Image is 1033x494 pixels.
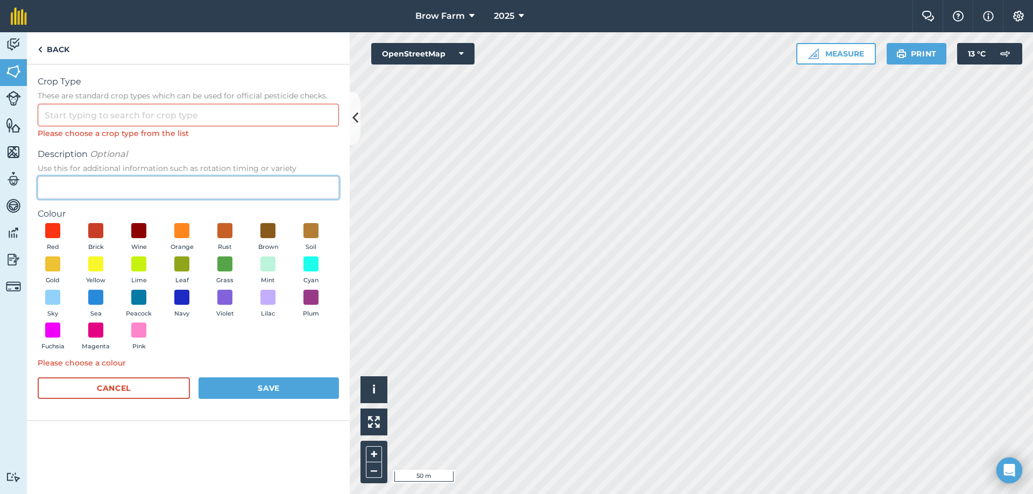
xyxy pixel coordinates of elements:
button: Pink [124,323,154,352]
span: Red [47,242,59,252]
button: Measure [796,43,876,65]
button: Brick [81,223,111,252]
button: Violet [210,290,240,319]
button: – [366,462,382,478]
span: Violet [216,309,234,319]
img: svg+xml;base64,PD94bWwgdmVyc2lvbj0iMS4wIiBlbmNvZGluZz0idXRmLTgiPz4KPCEtLSBHZW5lcmF0b3I6IEFkb2JlIE... [6,37,21,53]
span: Brick [88,242,104,252]
div: Please choose a crop type from the list [38,127,339,139]
span: Lime [131,276,147,285]
span: Cyan [303,276,319,285]
img: svg+xml;base64,PD94bWwgdmVyc2lvbj0iMS4wIiBlbmNvZGluZz0idXRmLTgiPz4KPCEtLSBHZW5lcmF0b3I6IEFkb2JlIE... [6,171,21,187]
button: Mint [253,256,283,285]
label: Colour [38,207,339,220]
img: Four arrows, one pointing top left, one top right, one bottom right and the last bottom left [368,416,380,428]
img: svg+xml;base64,PHN2ZyB4bWxucz0iaHR0cDovL3d3dy53My5vcmcvMjAwMC9zdmciIHdpZHRoPSI1NiIgaGVpZ2h0PSI2MC... [6,144,21,160]
button: Leaf [167,256,197,285]
img: svg+xml;base64,PHN2ZyB4bWxucz0iaHR0cDovL3d3dy53My5vcmcvMjAwMC9zdmciIHdpZHRoPSIxOSIgaGVpZ2h0PSIyNC... [896,47,907,60]
img: Ruler icon [808,48,819,59]
button: Lilac [253,290,283,319]
img: svg+xml;base64,PD94bWwgdmVyc2lvbj0iMS4wIiBlbmNvZGluZz0idXRmLTgiPz4KPCEtLSBHZW5lcmF0b3I6IEFkb2JlIE... [6,252,21,268]
span: Mint [261,276,275,285]
span: Peacock [126,309,152,319]
button: 13 °C [957,43,1022,65]
button: Yellow [81,256,111,285]
img: svg+xml;base64,PHN2ZyB4bWxucz0iaHR0cDovL3d3dy53My5vcmcvMjAwMC9zdmciIHdpZHRoPSI1NiIgaGVpZ2h0PSI2MC... [6,63,21,80]
button: + [366,446,382,462]
span: Grass [216,276,234,285]
button: Rust [210,223,240,252]
button: Save [199,377,339,399]
span: Crop Type [38,75,339,88]
button: Navy [167,290,197,319]
span: 13 ° C [968,43,986,65]
img: fieldmargin Logo [11,8,27,25]
span: Sea [90,309,102,319]
span: Pink [132,342,146,352]
img: svg+xml;base64,PD94bWwgdmVyc2lvbj0iMS4wIiBlbmNvZGluZz0idXRmLTgiPz4KPCEtLSBHZW5lcmF0b3I6IEFkb2JlIE... [6,225,21,241]
input: Start typing to search for crop type [38,104,339,126]
button: Sea [81,290,111,319]
button: Magenta [81,323,111,352]
span: Brown [258,242,278,252]
span: Description [38,148,339,161]
img: svg+xml;base64,PD94bWwgdmVyc2lvbj0iMS4wIiBlbmNvZGluZz0idXRmLTgiPz4KPCEtLSBHZW5lcmF0b3I6IEFkb2JlIE... [6,198,21,214]
button: Print [887,43,947,65]
span: Plum [303,309,319,319]
div: Open Intercom Messenger [996,457,1022,483]
span: These are standard crop types which can be used for official pesticide checks. [38,90,339,101]
span: Soil [306,242,316,252]
span: Fuchsia [41,342,65,352]
button: Orange [167,223,197,252]
button: Gold [38,256,68,285]
button: Red [38,223,68,252]
span: Brow Farm [415,10,465,23]
img: svg+xml;base64,PD94bWwgdmVyc2lvbj0iMS4wIiBlbmNvZGluZz0idXRmLTgiPz4KPCEtLSBHZW5lcmF0b3I6IEFkb2JlIE... [994,43,1016,65]
span: Yellow [86,276,105,285]
button: i [360,376,387,403]
button: Wine [124,223,154,252]
span: Magenta [82,342,110,352]
img: svg+xml;base64,PD94bWwgdmVyc2lvbj0iMS4wIiBlbmNvZGluZz0idXRmLTgiPz4KPCEtLSBHZW5lcmF0b3I6IEFkb2JlIE... [6,472,21,482]
span: Sky [47,309,58,319]
span: Leaf [175,276,189,285]
img: svg+xml;base64,PHN2ZyB4bWxucz0iaHR0cDovL3d3dy53My5vcmcvMjAwMC9zdmciIHdpZHRoPSI5IiBoZWlnaHQ9IjI0Ii... [38,43,43,56]
img: A cog icon [1012,11,1025,22]
img: svg+xml;base64,PHN2ZyB4bWxucz0iaHR0cDovL3d3dy53My5vcmcvMjAwMC9zdmciIHdpZHRoPSIxNyIgaGVpZ2h0PSIxNy... [983,10,994,23]
button: Cyan [296,256,326,285]
img: A question mark icon [952,11,965,22]
img: svg+xml;base64,PD94bWwgdmVyc2lvbj0iMS4wIiBlbmNvZGluZz0idXRmLTgiPz4KPCEtLSBHZW5lcmF0b3I6IEFkb2JlIE... [6,91,21,106]
button: Sky [38,290,68,319]
img: Two speech bubbles overlapping with the left bubble in the forefront [922,11,935,22]
button: Fuchsia [38,323,68,352]
span: Rust [218,242,232,252]
button: Cancel [38,377,190,399]
button: Brown [253,223,283,252]
em: Optional [90,149,128,159]
a: Back [27,32,80,64]
button: Grass [210,256,240,285]
span: 2025 [494,10,514,23]
div: Please choose a colour [38,357,339,369]
span: Lilac [261,309,275,319]
span: Gold [46,276,60,285]
span: Wine [131,242,147,252]
button: Plum [296,290,326,319]
button: Soil [296,223,326,252]
button: Peacock [124,290,154,319]
span: Use this for additional information such as rotation timing or variety [38,163,339,174]
span: i [372,383,376,396]
button: Lime [124,256,154,285]
span: Orange [171,242,194,252]
span: Navy [174,309,189,319]
button: OpenStreetMap [371,43,475,65]
img: svg+xml;base64,PD94bWwgdmVyc2lvbj0iMS4wIiBlbmNvZGluZz0idXRmLTgiPz4KPCEtLSBHZW5lcmF0b3I6IEFkb2JlIE... [6,279,21,294]
img: svg+xml;base64,PHN2ZyB4bWxucz0iaHR0cDovL3d3dy53My5vcmcvMjAwMC9zdmciIHdpZHRoPSI1NiIgaGVpZ2h0PSI2MC... [6,117,21,133]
